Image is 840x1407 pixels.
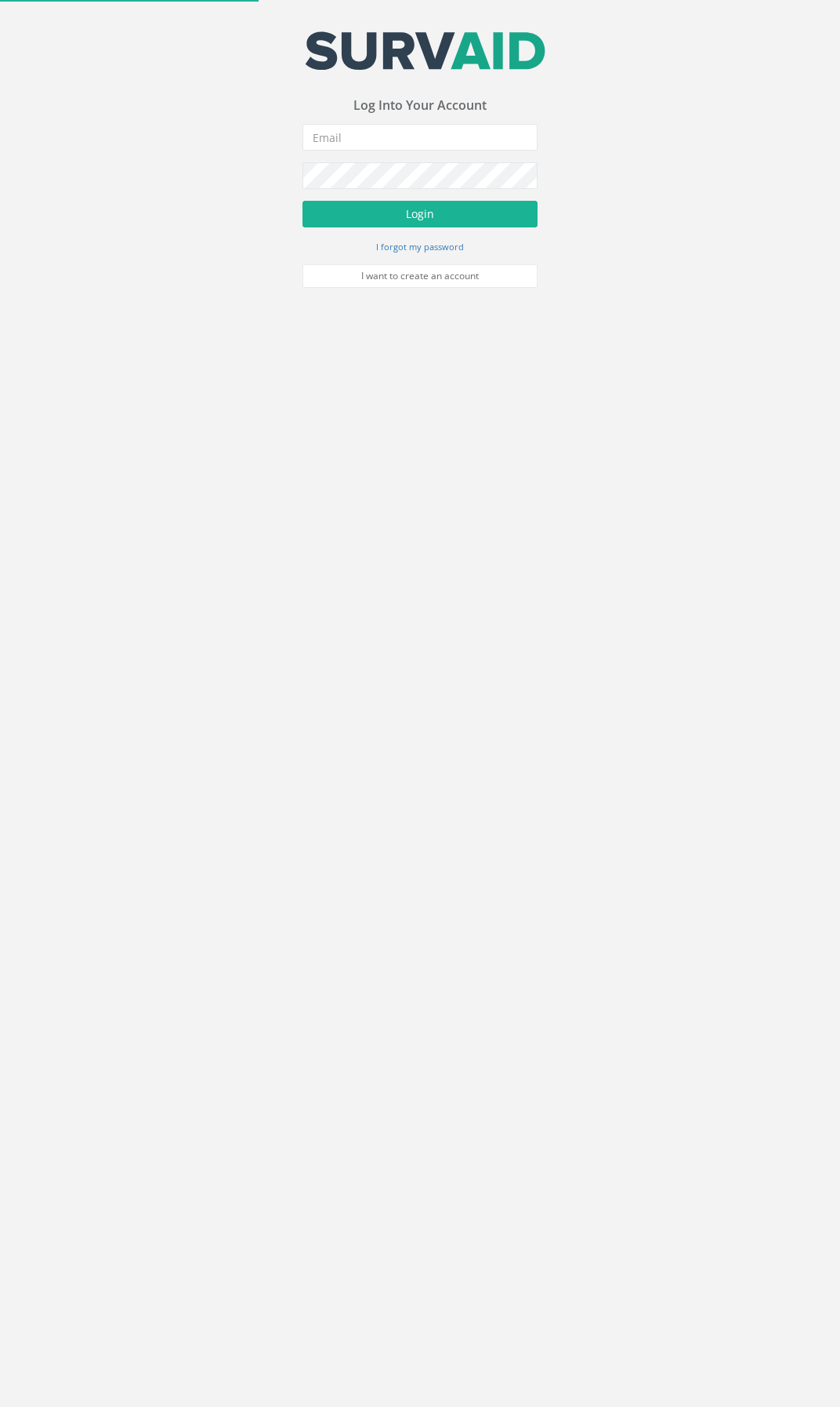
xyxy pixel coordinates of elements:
a: I forgot my password [376,239,464,253]
a: I want to create an account [302,264,538,288]
input: Email [302,124,538,151]
button: Login [302,201,538,227]
small: I forgot my password [376,241,464,253]
h3: Log Into Your Account [302,99,538,113]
